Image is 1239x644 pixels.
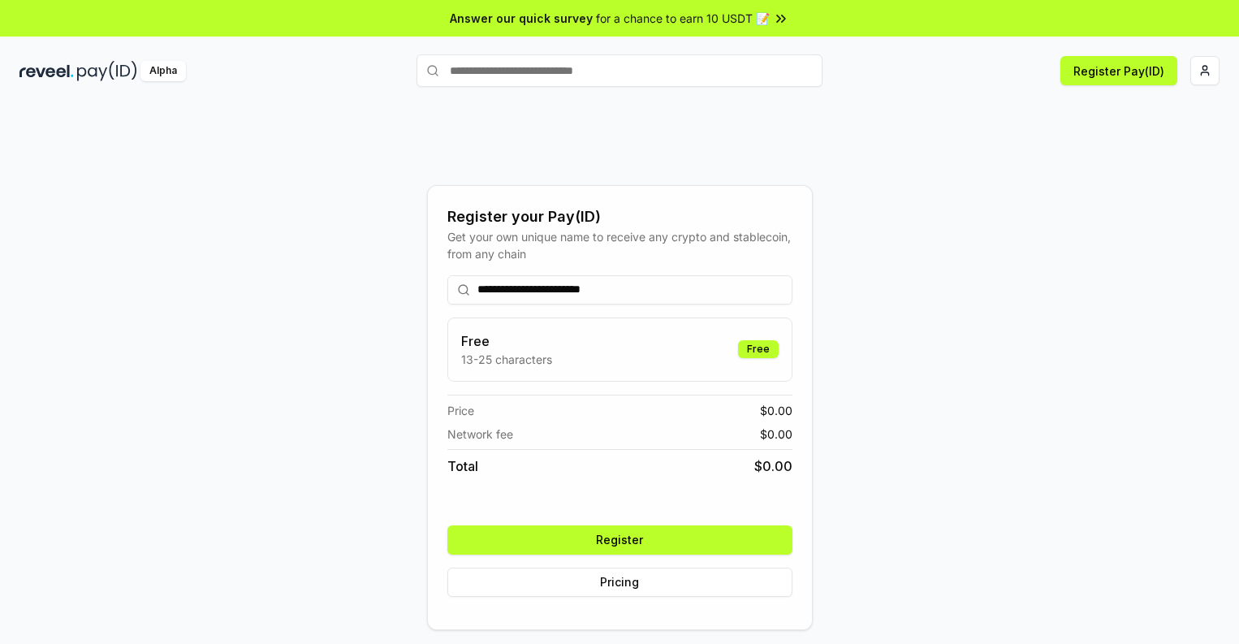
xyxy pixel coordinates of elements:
[447,525,792,555] button: Register
[140,61,186,81] div: Alpha
[461,351,552,368] p: 13-25 characters
[77,61,137,81] img: pay_id
[447,228,792,262] div: Get your own unique name to receive any crypto and stablecoin, from any chain
[461,331,552,351] h3: Free
[754,456,792,476] span: $ 0.00
[447,568,792,597] button: Pricing
[738,340,779,358] div: Free
[447,205,792,228] div: Register your Pay(ID)
[447,456,478,476] span: Total
[596,10,770,27] span: for a chance to earn 10 USDT 📝
[19,61,74,81] img: reveel_dark
[450,10,593,27] span: Answer our quick survey
[447,426,513,443] span: Network fee
[760,402,792,419] span: $ 0.00
[760,426,792,443] span: $ 0.00
[447,402,474,419] span: Price
[1060,56,1177,85] button: Register Pay(ID)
